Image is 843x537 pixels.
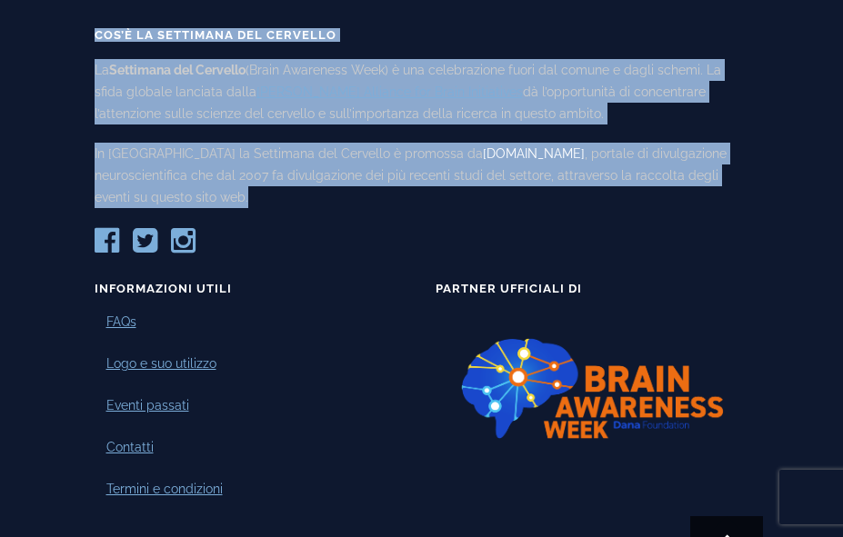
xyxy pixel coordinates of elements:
b: Settimana del Cervello [109,63,246,77]
span: Informazioni Utili [95,282,232,295]
p: In [GEOGRAPHIC_DATA] la Settimana del Cervello è promossa da , portale di divulgazione neuroscien... [95,143,749,208]
a: Contatti [106,438,154,457]
a: FAQs [106,313,136,332]
p: La (Brain Awareness Week) è una celebrazione fuori dal comune e dagli schemi. La sfida globale la... [95,59,749,124]
span: Partner Ufficiali di [436,282,582,295]
img: Logo-BAW-nuovo.png [436,313,749,465]
a: Logo e suo utilizzo [106,354,216,373]
a: [DOMAIN_NAME] [483,146,585,161]
a: [PERSON_NAME] Alliance for Brain Initiatives [256,85,523,99]
a: Eventi passati [106,396,189,415]
span: Cos’è la Settimana del Cervello [95,28,336,42]
a: Termini e condizioni [106,480,223,499]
